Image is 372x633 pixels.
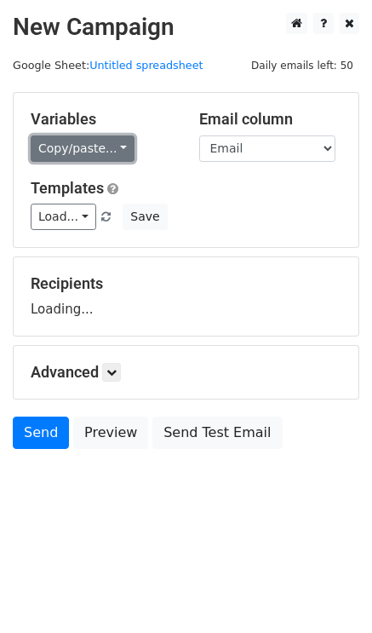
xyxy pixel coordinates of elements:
h5: Recipients [31,274,341,293]
a: Load... [31,204,96,230]
a: Daily emails left: 50 [245,59,359,72]
a: Send [13,417,69,449]
a: Templates [31,179,104,197]
button: Save [123,204,167,230]
a: Send Test Email [152,417,282,449]
a: Untitled spreadsheet [89,59,203,72]
h2: New Campaign [13,13,359,42]
h5: Variables [31,110,174,129]
a: Copy/paste... [31,135,134,162]
h5: Advanced [31,363,341,382]
a: Preview [73,417,148,449]
div: Loading... [31,274,341,319]
small: Google Sheet: [13,59,203,72]
span: Daily emails left: 50 [245,56,359,75]
h5: Email column [199,110,342,129]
